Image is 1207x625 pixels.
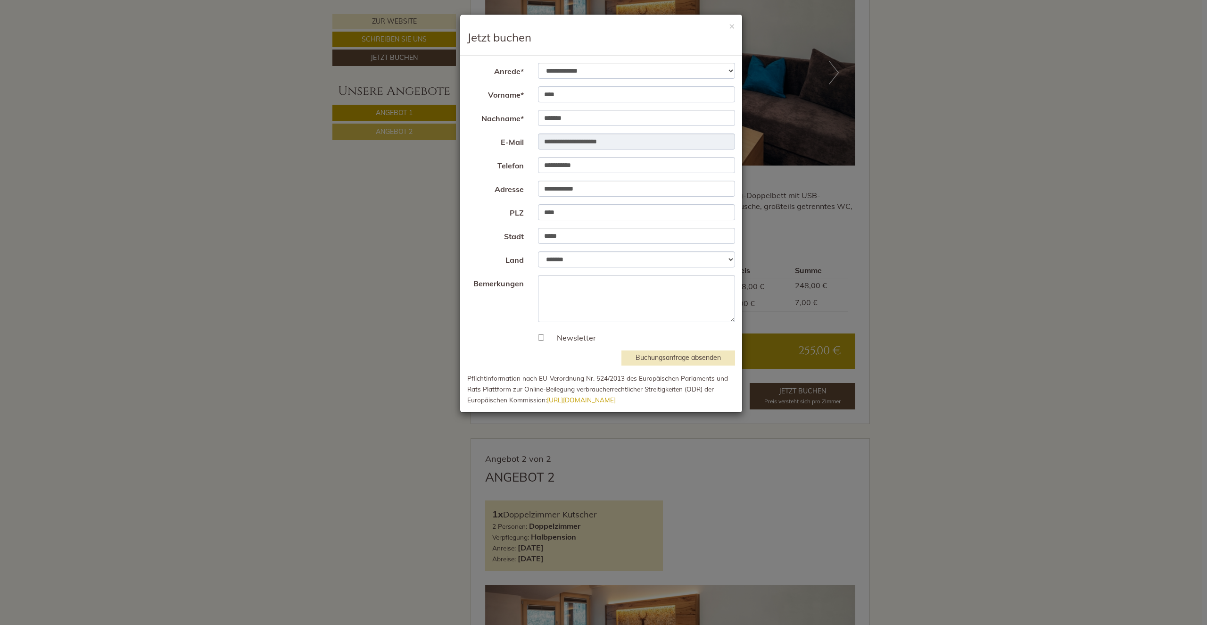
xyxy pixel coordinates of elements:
[460,63,531,77] label: Anrede*
[460,157,531,171] label: Telefon
[460,133,531,148] label: E-Mail
[460,181,531,195] label: Adresse
[467,31,735,43] h3: Jetzt buchen
[460,228,531,242] label: Stadt
[460,251,531,266] label: Land
[460,110,531,124] label: Nachname*
[547,333,596,343] label: Newsletter
[547,396,616,404] a: [URL][DOMAIN_NAME]
[729,21,735,31] button: ×
[460,86,531,100] label: Vorname*
[621,350,735,366] button: Buchungsanfrage absenden
[467,374,728,404] small: Pflichtinformation nach EU-Verordnung Nr. 524/2013 des Europäischen Parlaments und Rats Plattform...
[460,204,531,218] label: PLZ
[460,275,531,289] label: Bemerkungen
